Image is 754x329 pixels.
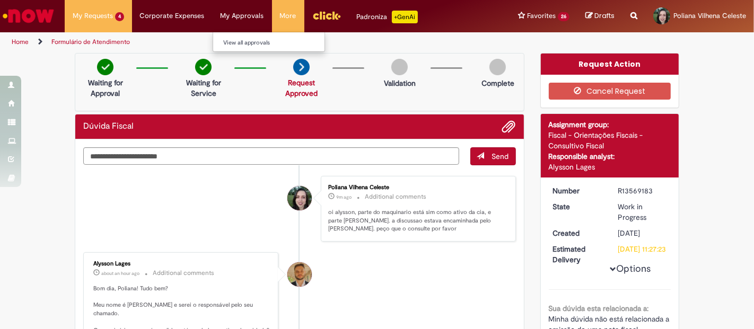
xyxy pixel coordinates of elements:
button: Send [470,147,516,165]
div: Alysson Lages [287,262,312,287]
time: 29/09/2025 09:27:23 [336,194,352,200]
div: Padroniza [357,11,418,23]
time: 26/09/2025 08:46:43 [618,228,640,238]
div: Fiscal - Orientações Fiscais - Consultivo Fiscal [549,130,671,151]
img: arrow-next.png [293,59,310,75]
a: View all approvals [213,37,330,49]
dt: Estimated Delivery [545,244,610,265]
a: Home [12,38,29,46]
button: Add attachments [502,120,516,134]
span: [DATE] [618,228,640,238]
p: Waiting for Approval [80,77,131,99]
span: My Approvals [221,11,264,21]
img: check-circle-green.png [97,59,113,75]
small: Additional comments [365,192,426,201]
span: about an hour ago [101,270,139,277]
span: More [280,11,296,21]
div: [DATE] 11:27:23 [618,244,667,254]
span: Favorites [527,11,556,21]
dt: State [545,201,610,212]
p: Complete [481,78,514,88]
a: Drafts [585,11,615,21]
time: 29/09/2025 08:49:12 [101,270,139,277]
p: Waiting for Service [178,77,229,99]
a: Request Approved [285,78,318,98]
div: Work in Progress [618,201,667,223]
span: Poliana Vilhena Celeste [673,11,746,20]
div: R13569183 [618,185,667,196]
div: Responsible analyst: [549,151,671,162]
small: Additional comments [153,269,214,278]
div: Assignment group: [549,119,671,130]
div: Poliana Vilhena Celeste [328,184,505,191]
span: Send [492,152,509,161]
button: Cancel Request [549,83,671,100]
textarea: Type your message here... [83,147,459,165]
span: 26 [558,12,569,21]
img: check-circle-green.png [195,59,212,75]
h2: Dúvida Fiscal Ticket history [83,122,134,131]
p: oi alysson, parte do maquinario está sim como ativo da cia, e parte [PERSON_NAME]. a discussao es... [328,208,505,233]
span: My Requests [73,11,113,21]
p: Validation [384,78,416,88]
a: Formulário de Atendimento [51,38,130,46]
div: Request Action [541,54,679,75]
img: img-circle-grey.png [489,59,506,75]
div: Poliana Vilhena Celeste [287,186,312,210]
span: 4 [115,12,124,21]
ul: Page breadcrumbs [8,32,495,52]
dt: Number [545,185,610,196]
span: Drafts [594,11,615,21]
div: 26/09/2025 08:46:43 [618,228,667,238]
span: 9m ago [336,194,352,200]
div: Alysson Lages [93,261,270,267]
ul: My Approvals [213,32,325,52]
img: img-circle-grey.png [391,59,408,75]
dt: Created [545,228,610,238]
img: click_logo_yellow_360x200.png [312,7,341,23]
span: Corporate Expenses [140,11,205,21]
p: +GenAi [392,11,418,23]
div: Alysson Lages [549,162,671,172]
img: ServiceNow [1,5,56,26]
b: Sua dúvida esta relacionada a: [549,304,649,313]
